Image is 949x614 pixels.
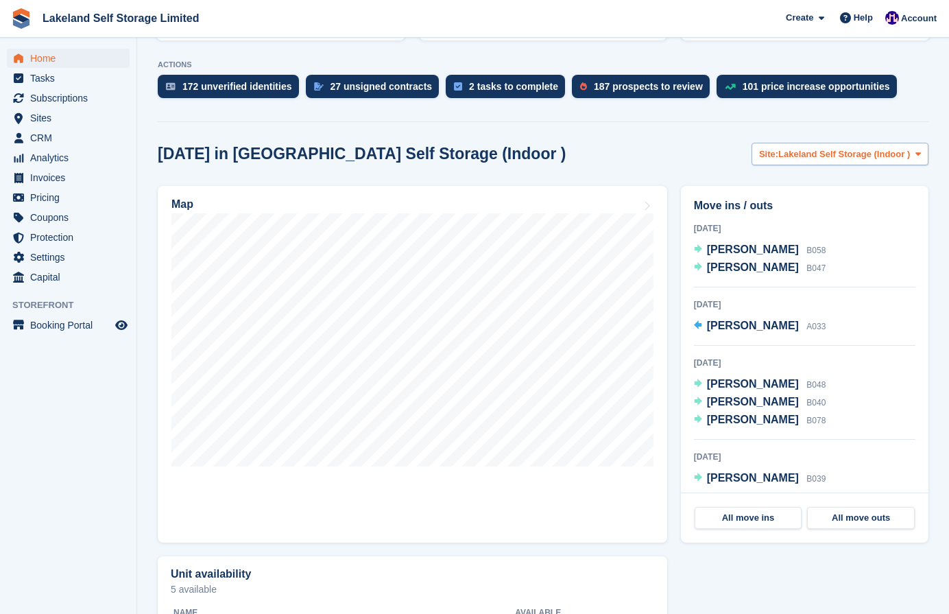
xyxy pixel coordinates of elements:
[707,414,799,425] span: [PERSON_NAME]
[7,69,130,88] a: menu
[7,188,130,207] a: menu
[885,11,899,25] img: Nick Aynsley
[30,268,112,287] span: Capital
[594,81,703,92] div: 187 prospects to review
[707,378,799,390] span: [PERSON_NAME]
[7,148,130,167] a: menu
[158,60,928,69] p: ACTIONS
[30,208,112,227] span: Coupons
[717,75,904,105] a: 101 price increase opportunities
[30,128,112,147] span: CRM
[30,316,112,335] span: Booking Portal
[7,248,130,267] a: menu
[778,147,910,161] span: Lakeland Self Storage (Indoor )
[806,398,826,408] span: B040
[694,318,826,335] a: [PERSON_NAME] A033
[166,82,176,91] img: verify_identity-adf6edd0f0f0b5bbfe63781bf79b02c33cf7c696d77639b501bdc392416b5a36.svg
[454,82,462,91] img: task-75834270c22a3079a89374b754ae025e5fb1db73e45f91037f5363f120a921f8.svg
[30,69,112,88] span: Tasks
[580,82,587,91] img: prospect-51fa495bee0391a8d652442698ab0144808aea92771e9ea1ae160a38d050c398.svg
[11,8,32,29] img: stora-icon-8386f47178a22dfd0bd8f6a31ec36ba5ce8667c1dd55bd0f319d3a0aa187defe.svg
[854,11,873,25] span: Help
[12,298,136,312] span: Storefront
[806,380,826,390] span: B048
[572,75,717,105] a: 187 prospects to review
[7,108,130,128] a: menu
[171,585,654,594] p: 5 available
[30,148,112,167] span: Analytics
[707,320,799,331] span: [PERSON_NAME]
[752,143,928,165] button: Site: Lakeland Self Storage (Indoor )
[113,317,130,333] a: Preview store
[30,168,112,187] span: Invoices
[695,507,802,529] a: All move ins
[30,248,112,267] span: Settings
[694,241,826,259] a: [PERSON_NAME] B058
[7,268,130,287] a: menu
[7,88,130,108] a: menu
[694,470,826,488] a: [PERSON_NAME] B039
[30,188,112,207] span: Pricing
[759,147,778,161] span: Site:
[446,75,572,105] a: 2 tasks to complete
[182,81,292,92] div: 172 unverified identities
[30,49,112,68] span: Home
[30,88,112,108] span: Subscriptions
[7,168,130,187] a: menu
[7,228,130,247] a: menu
[694,222,915,235] div: [DATE]
[806,263,826,273] span: B047
[694,394,826,412] a: [PERSON_NAME] B040
[171,568,251,580] h2: Unit availability
[7,316,130,335] a: menu
[30,228,112,247] span: Protection
[694,198,915,214] h2: Move ins / outs
[807,507,915,529] a: All move outs
[694,451,915,463] div: [DATE]
[707,244,799,255] span: [PERSON_NAME]
[158,75,306,105] a: 172 unverified identities
[7,49,130,68] a: menu
[694,357,915,369] div: [DATE]
[707,396,799,408] span: [PERSON_NAME]
[469,81,558,92] div: 2 tasks to complete
[806,246,826,255] span: B058
[806,322,826,331] span: A033
[314,82,324,91] img: contract_signature_icon-13c848040528278c33f63329250d36e43548de30e8caae1d1a13099fd9432cc5.svg
[7,128,130,147] a: menu
[694,259,826,277] a: [PERSON_NAME] B047
[158,186,667,543] a: Map
[786,11,813,25] span: Create
[707,261,799,273] span: [PERSON_NAME]
[694,412,826,429] a: [PERSON_NAME] B078
[331,81,433,92] div: 27 unsigned contracts
[725,84,736,90] img: price_increase_opportunities-93ffe204e8149a01c8c9dc8f82e8f89637d9d84a8eef4429ea346261dce0b2c0.svg
[7,208,130,227] a: menu
[743,81,890,92] div: 101 price increase opportunities
[806,416,826,425] span: B078
[158,145,566,163] h2: [DATE] in [GEOGRAPHIC_DATA] Self Storage (Indoor )
[37,7,205,29] a: Lakeland Self Storage Limited
[30,108,112,128] span: Sites
[806,474,826,484] span: B039
[707,472,799,484] span: [PERSON_NAME]
[306,75,446,105] a: 27 unsigned contracts
[901,12,937,25] span: Account
[694,376,826,394] a: [PERSON_NAME] B048
[694,298,915,311] div: [DATE]
[171,198,193,211] h2: Map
